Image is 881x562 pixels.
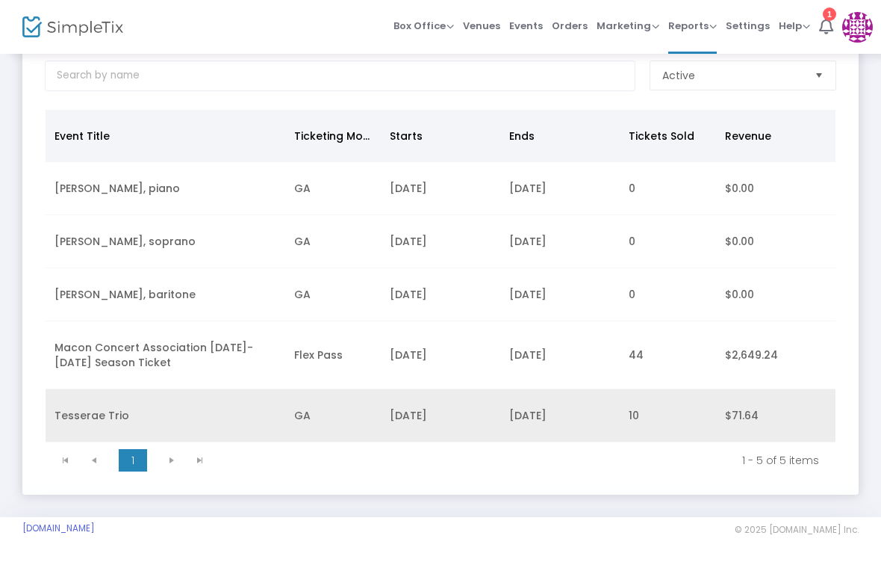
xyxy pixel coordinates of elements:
td: GA [285,389,381,442]
td: GA [285,162,381,215]
td: Flex Pass [285,321,381,389]
td: $0.00 [716,215,835,268]
span: Active [662,68,695,83]
span: Events [509,7,543,45]
div: 1 [823,7,836,21]
span: Revenue [725,129,771,143]
input: Search by name [45,61,635,91]
td: Macon Concert Association [DATE]-[DATE] Season Ticket [46,321,285,389]
span: Marketing [597,19,659,33]
span: Page 1 [119,449,147,472]
td: 0 [620,215,715,268]
td: 10 [620,389,715,442]
td: [DATE] [381,389,500,442]
kendo-pager-info: 1 - 5 of 5 items [225,453,819,468]
td: GA [285,215,381,268]
td: 0 [620,268,715,321]
div: Data table [46,110,835,442]
td: $71.64 [716,389,835,442]
th: Ticketing Mode [285,110,381,162]
td: [DATE] [381,162,500,215]
span: Settings [726,7,770,45]
td: [DATE] [381,268,500,321]
td: $2,649.24 [716,321,835,389]
td: Tesserae Trio [46,389,285,442]
td: [DATE] [500,268,620,321]
td: 0 [620,162,715,215]
th: Tickets Sold [620,110,715,162]
span: Reports [668,19,717,33]
td: [DATE] [500,162,620,215]
th: Starts [381,110,500,162]
span: Help [779,19,810,33]
td: [PERSON_NAME], soprano [46,215,285,268]
th: Event Title [46,110,285,162]
a: [DOMAIN_NAME] [22,522,95,534]
td: 44 [620,321,715,389]
button: Select [809,61,829,90]
td: [DATE] [500,215,620,268]
span: © 2025 [DOMAIN_NAME] Inc. [735,524,859,536]
th: Ends [500,110,620,162]
td: $0.00 [716,162,835,215]
td: [DATE] [381,215,500,268]
td: GA [285,268,381,321]
span: Orders [552,7,588,45]
span: Venues [463,7,500,45]
td: [DATE] [381,321,500,389]
td: [DATE] [500,321,620,389]
span: Box Office [393,19,454,33]
td: [PERSON_NAME], piano [46,162,285,215]
td: [DATE] [500,389,620,442]
td: [PERSON_NAME], baritone [46,268,285,321]
td: $0.00 [716,268,835,321]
